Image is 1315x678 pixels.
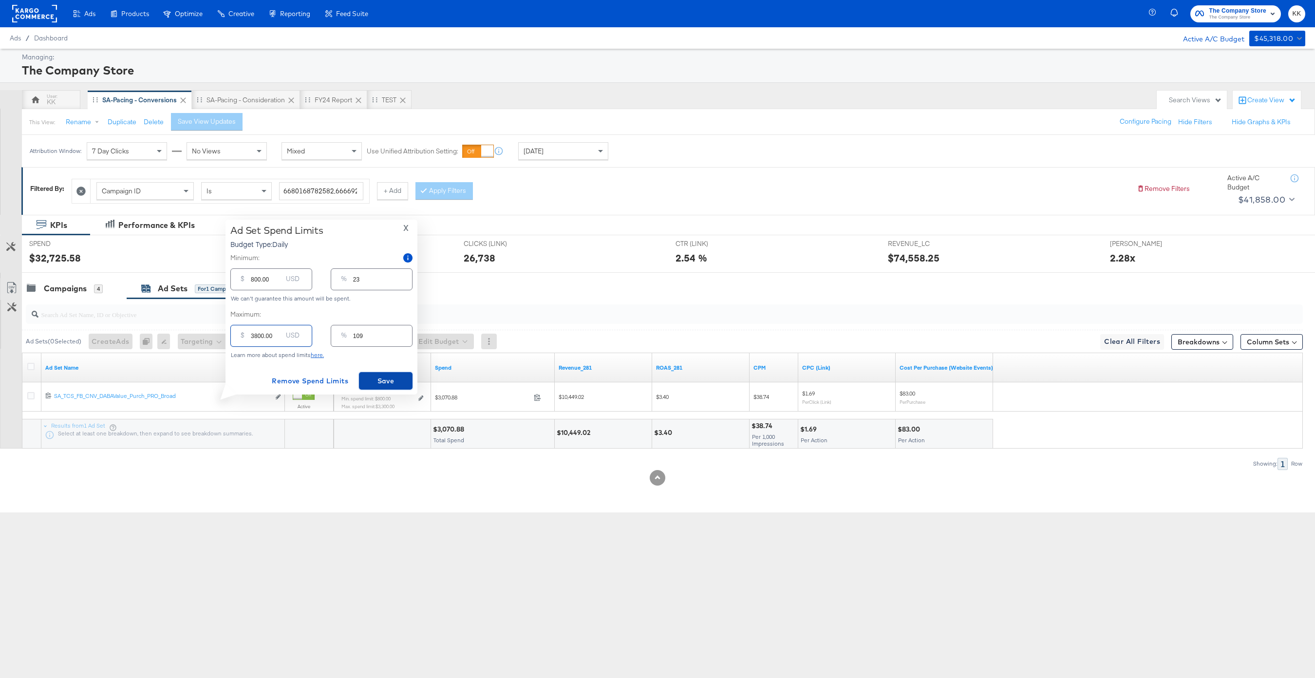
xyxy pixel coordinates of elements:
[230,310,413,319] label: Maximum:
[1292,8,1301,19] span: KK
[195,284,240,293] div: for 1 Campaign
[228,10,254,18] span: Creative
[237,272,248,290] div: $
[751,421,775,431] div: $38.74
[656,393,669,400] span: $3.40
[433,425,467,434] div: $3,070.88
[315,95,352,105] div: FY24 Report
[435,394,530,401] span: $3,070.88
[84,10,95,18] span: Ads
[524,147,544,155] span: [DATE]
[93,97,98,102] div: Drag to reorder tab
[94,284,103,293] div: 4
[900,399,925,405] sub: Per Purchase
[38,301,1183,320] input: Search Ad Set Name, ID or Objective
[752,433,784,447] span: Per 1,000 Impressions
[1113,113,1178,131] button: Configure Pacing
[1240,334,1303,350] button: Column Sets
[121,10,149,18] span: Products
[1171,334,1233,350] button: Breakdowns
[293,403,315,410] label: Active
[102,187,141,195] span: Campaign ID
[802,399,831,405] sub: Per Click (Link)
[559,393,584,400] span: $10,449.02
[1190,5,1281,22] button: The Company StoreThe Company Store
[1253,460,1277,467] div: Showing:
[337,329,351,346] div: %
[207,187,212,195] span: Is
[1277,458,1288,470] div: 1
[341,403,394,409] sub: Max. spend limit : $3,300.00
[1227,173,1281,191] div: Active A/C Budget
[341,395,391,401] sub: Min. spend limit: $800.00
[29,148,82,154] div: Attribution Window:
[144,117,164,127] button: Delete
[34,34,68,42] a: Dashboard
[676,239,749,248] span: CTR (LINK)
[230,225,323,236] div: Ad Set Spend Limits
[753,393,769,400] span: $38.74
[464,239,537,248] span: CLICKS (LINK)
[377,182,408,200] button: + Add
[175,10,203,18] span: Optimize
[656,364,746,372] a: ROAS_281
[336,10,368,18] span: Feed Suite
[197,97,202,102] div: Drag to reorder tab
[359,372,413,390] button: Save
[287,147,305,155] span: Mixed
[559,364,648,372] a: Revenue_281
[59,113,110,131] button: Rename
[1232,117,1291,127] button: Hide Graphs & KPIs
[237,329,248,346] div: $
[50,220,67,231] div: KPIs
[1110,251,1135,265] div: 2.28x
[230,253,260,263] label: Minimum:
[21,34,34,42] span: /
[29,118,55,126] div: This View:
[272,375,348,387] span: Remove Spend Limits
[676,251,707,265] div: 2.54 %
[753,364,794,372] a: The average cost you've paid to have 1,000 impressions of your ad.
[47,97,56,107] div: KK
[435,364,551,372] a: The total amount spent to date.
[54,392,270,400] div: SA_TCS_FB_CNV_DABAValue_Purch_PRO_Broad
[102,95,177,105] div: SA-Pacing - Conversions
[230,239,323,249] p: Budget Type: Daily
[1291,460,1303,467] div: Row
[363,375,409,387] span: Save
[230,295,413,302] div: We can't guarantee this amount will be spent.
[279,182,363,200] input: Enter a search term
[1238,192,1285,207] div: $41,858.00
[1110,239,1183,248] span: [PERSON_NAME]
[29,251,81,265] div: $32,725.58
[433,436,464,444] span: Total Spend
[1254,33,1293,45] div: $45,318.00
[464,251,495,265] div: 26,738
[403,221,409,235] span: X
[207,95,285,105] div: SA-Pacing - Consideration
[30,184,64,193] div: Filtered By:
[44,283,87,294] div: Campaigns
[1249,31,1305,46] button: $45,318.00
[802,390,815,397] span: $1.69
[1288,5,1305,22] button: KK
[399,225,413,232] button: X
[268,372,352,390] button: Remove Spend Limits
[280,10,310,18] span: Reporting
[22,53,1303,62] div: Managing:
[802,364,892,372] a: The average cost for each link click you've received from your ad.
[367,147,458,156] label: Use Unified Attribution Setting:
[1247,95,1296,105] div: Create View
[801,436,827,444] span: Per Action
[1100,334,1164,350] button: Clear All Filters
[1137,184,1190,193] button: Remove Filters
[888,251,939,265] div: $74,558.25
[282,272,303,290] div: USD
[311,351,324,358] a: here.
[29,239,102,248] span: SPEND
[654,428,675,437] div: $3.40
[1169,95,1222,105] div: Search Views
[898,425,923,434] div: $83.00
[372,97,377,102] div: Drag to reorder tab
